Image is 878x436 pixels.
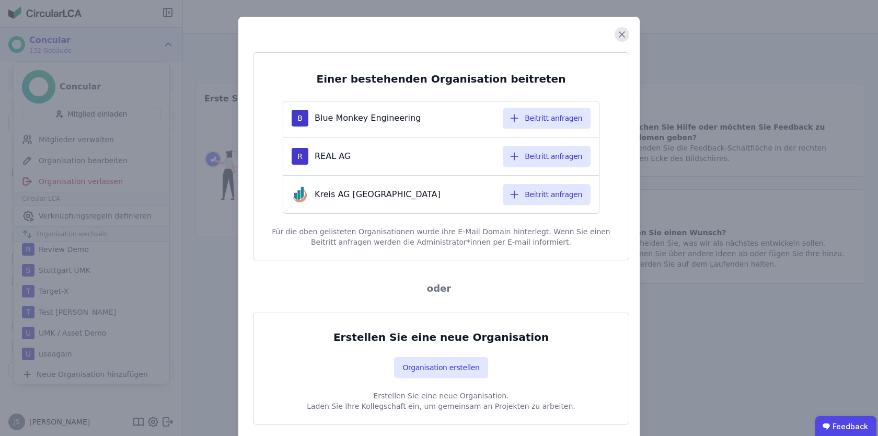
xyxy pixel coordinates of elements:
[315,150,494,163] div: REAL AG
[503,146,591,167] button: Beitritt anfragen
[292,148,308,165] div: R
[394,357,488,378] button: Organisation erstellen
[315,112,494,124] div: Blue Monkey Engineering
[315,188,494,201] div: Kreis AG [GEOGRAPHIC_DATA]
[266,72,616,86] div: Einer bestehenden Organisation beitreten
[266,378,616,411] p: Erstellen Sie eine neue Organisation. Laden Sie Ihre Kollegschaft ein, um gemeinsam an Projekten ...
[266,330,616,345] div: Erstellen Sie eine neue Organisation
[503,184,591,205] button: Beitritt anfragen
[292,186,308,203] img: Kreis AG Germany
[503,108,591,129] button: Beitritt anfragen
[292,110,308,127] div: B
[245,281,633,296] div: oder
[266,214,616,247] div: Für die oben gelisteten Organisationen wurde ihre E-Mail Domain hinterlegt. Wenn Sie einen Beitri...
